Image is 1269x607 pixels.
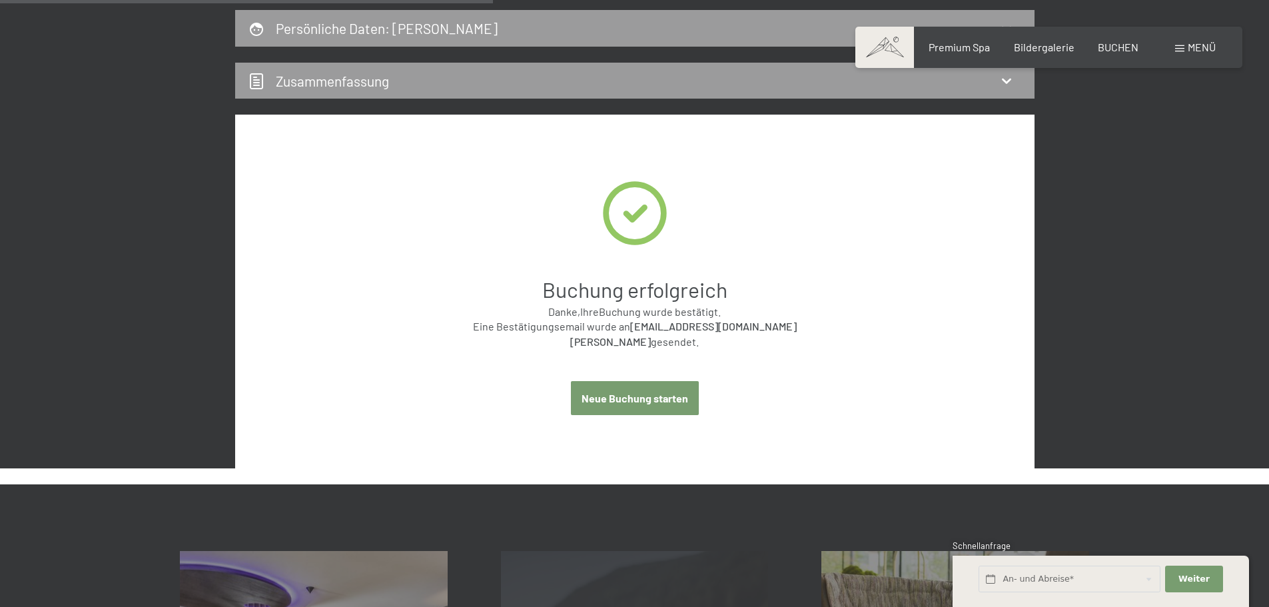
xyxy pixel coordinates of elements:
[1188,41,1216,53] span: Menü
[435,275,835,304] h1: Buchung erfolgreich
[929,41,990,53] a: Premium Spa
[276,73,389,89] h2: Zusammen­fassung
[571,381,699,415] button: Neue Buchung starten
[1098,41,1138,53] a: BUCHEN
[435,275,835,349] div: Danke, Ihre Buchung wurde bestätigt. Eine Bestätigungsemail wurde an gesendet.
[570,320,797,347] strong: [EMAIL_ADDRESS][DOMAIN_NAME][PERSON_NAME]
[1178,573,1210,585] span: Weiter
[953,540,1011,551] span: Schnellanfrage
[1014,41,1074,53] a: Bildergalerie
[276,20,498,37] h2: Persönliche Daten : [PERSON_NAME]
[1165,566,1222,593] button: Weiter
